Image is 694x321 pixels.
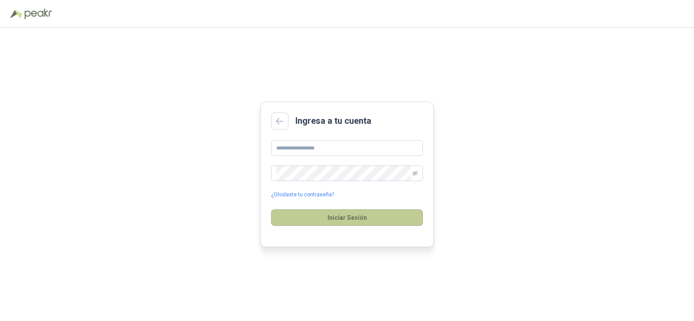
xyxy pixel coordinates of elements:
[271,209,423,226] button: Iniciar Sesión
[295,114,371,128] h2: Ingresa a tu cuenta
[271,191,334,199] a: ¿Olvidaste tu contraseña?
[24,9,52,19] img: Peakr
[412,171,418,176] span: eye-invisible
[10,10,23,18] img: Logo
